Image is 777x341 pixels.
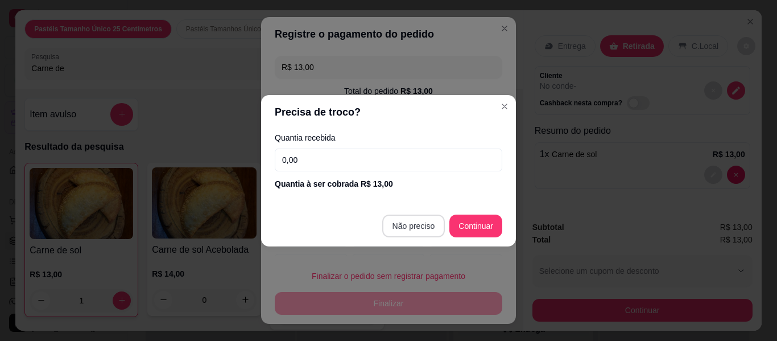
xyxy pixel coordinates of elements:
[275,134,502,142] label: Quantia recebida
[382,215,445,237] button: Não preciso
[275,178,502,190] div: Quantia à ser cobrada R$ 13,00
[261,95,516,129] header: Precisa de troco?
[495,97,514,116] button: Close
[449,215,502,237] button: Continuar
